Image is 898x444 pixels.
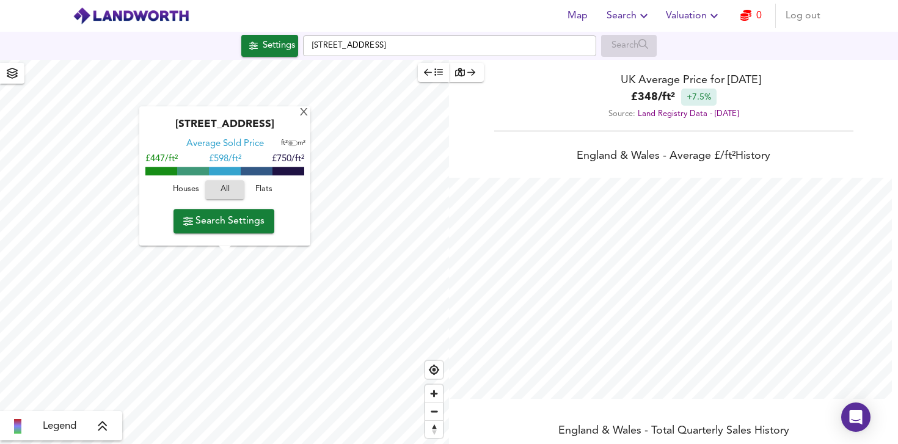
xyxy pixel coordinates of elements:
button: Houses [166,181,205,200]
span: Map [563,7,592,24]
button: Flats [244,181,283,200]
span: Reset bearing to north [425,421,443,438]
button: Log out [781,4,825,28]
button: Search Settings [173,209,274,233]
input: Enter a location... [303,35,596,56]
span: Valuation [666,7,721,24]
button: Valuation [661,4,726,28]
div: [STREET_ADDRESS] [145,119,304,139]
button: Zoom out [425,402,443,420]
span: Legend [43,419,76,434]
button: Map [558,4,597,28]
a: Land Registry Data - [DATE] [638,110,739,118]
button: 0 [731,4,770,28]
div: England & Wales - Average £/ ft² History [449,148,898,166]
div: Settings [263,38,295,54]
span: Houses [169,183,202,197]
button: Search [602,4,656,28]
div: England & Wales - Total Quarterly Sales History [449,423,898,440]
button: Zoom in [425,385,443,402]
button: Settings [241,35,298,57]
span: All [211,183,238,197]
span: £750/ft² [272,155,304,164]
span: Search Settings [183,213,265,230]
span: ft² [281,140,288,147]
span: Zoom out [425,403,443,420]
span: Flats [247,183,280,197]
span: £ 598/ft² [209,155,241,164]
button: Reset bearing to north [425,420,443,438]
div: +7.5% [681,89,717,106]
img: logo [73,7,189,25]
span: Search [607,7,651,24]
b: £ 348 / ft² [631,89,675,106]
button: All [205,181,244,200]
div: Source: [449,106,898,122]
div: Enable a Source before running a Search [601,35,657,57]
span: £447/ft² [145,155,178,164]
div: Click to configure Search Settings [241,35,298,57]
div: Open Intercom Messenger [841,402,871,432]
div: X [299,107,309,119]
span: m² [298,140,305,147]
button: Find my location [425,361,443,379]
span: Log out [786,7,820,24]
div: Average Sold Price [186,139,264,151]
a: 0 [740,7,762,24]
div: UK Average Price for [DATE] [449,72,898,89]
